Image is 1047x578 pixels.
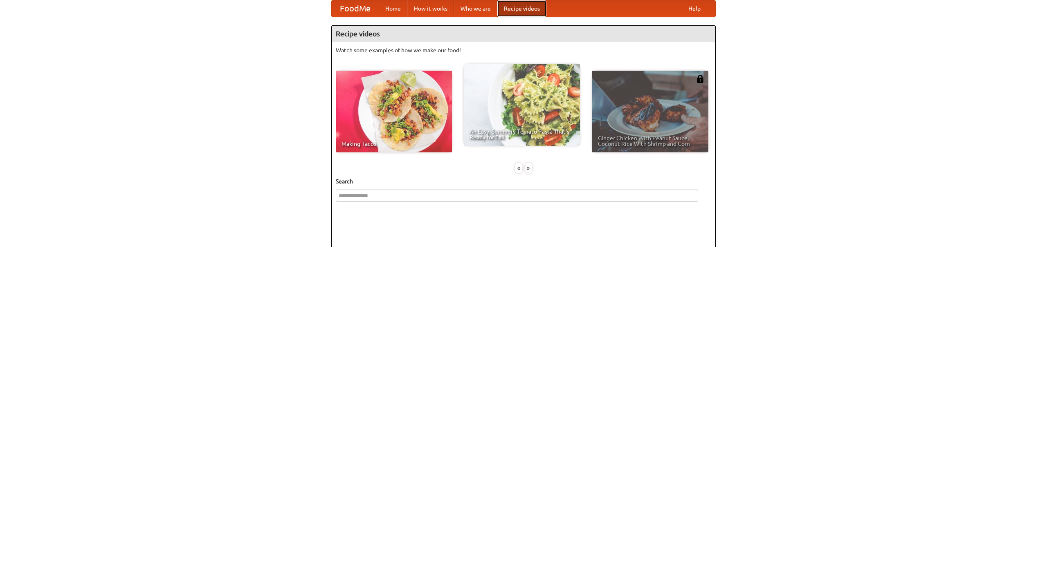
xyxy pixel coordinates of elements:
a: How it works [407,0,454,17]
a: Recipe videos [497,0,546,17]
p: Watch some examples of how we make our food! [336,46,711,54]
a: FoodMe [332,0,379,17]
h5: Search [336,177,711,185]
a: Help [682,0,707,17]
img: 483408.png [696,75,704,83]
span: Making Tacos [342,141,446,147]
a: Who we are [454,0,497,17]
h4: Recipe videos [332,26,715,42]
div: » [525,163,532,173]
div: « [515,163,522,173]
a: An Easy, Summery Tomato Pasta That's Ready for Fall [464,64,580,146]
span: An Easy, Summery Tomato Pasta That's Ready for Fall [470,129,574,140]
a: Home [379,0,407,17]
a: Making Tacos [336,71,452,152]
